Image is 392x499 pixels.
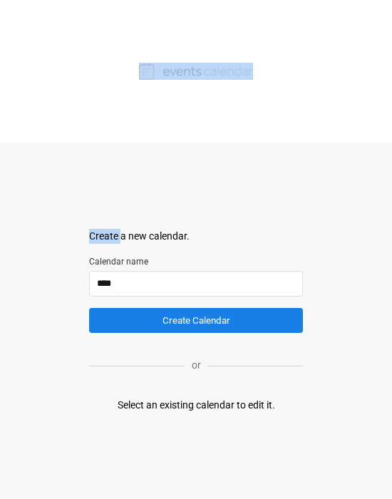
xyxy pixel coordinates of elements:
button: Create Calendar [89,308,303,333]
label: Calendar name [89,255,303,268]
p: or [185,358,208,373]
div: Create a new calendar. [89,229,303,244]
img: Events Calendar [139,63,253,80]
div: Select an existing calendar to edit it. [118,398,275,413]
